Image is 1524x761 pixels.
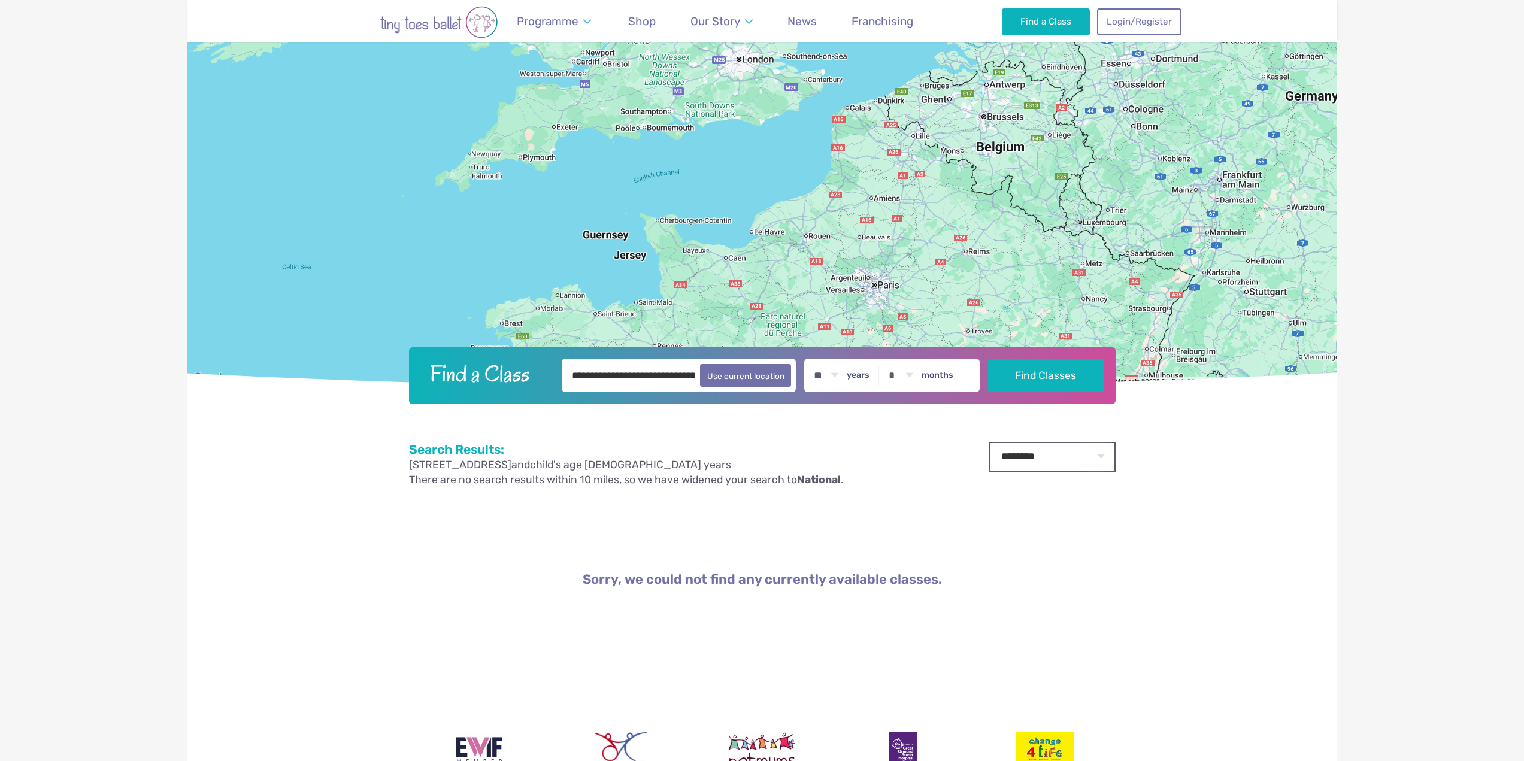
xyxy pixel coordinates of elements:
[409,459,511,471] span: [STREET_ADDRESS]
[847,370,869,381] label: years
[1002,8,1090,35] a: Find a Class
[409,472,843,487] p: There are no search results within 10 miles, so we have widened your search to .
[787,14,817,28] span: News
[190,370,230,386] a: Open this area in Google Maps (opens a new window)
[1097,8,1181,35] a: Login/Register
[628,14,656,28] span: Shop
[684,7,758,35] a: Our Story
[190,370,230,386] img: Google
[700,364,792,387] button: Use current location
[409,571,1116,589] p: Sorry, we could not find any currently available classes.
[511,7,597,35] a: Programme
[343,6,535,38] img: tiny toes ballet
[846,7,919,35] a: Franchising
[782,7,823,35] a: News
[922,370,953,381] label: months
[690,14,740,28] span: Our Story
[623,7,662,35] a: Shop
[517,14,578,28] span: Programme
[409,457,843,472] p: and
[409,442,843,457] h2: Search Results:
[852,14,913,28] span: Franchising
[530,459,731,471] span: child's age [DEMOGRAPHIC_DATA] years
[420,359,553,389] h2: Find a Class
[988,359,1104,392] button: Find Classes
[797,474,841,486] strong: National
